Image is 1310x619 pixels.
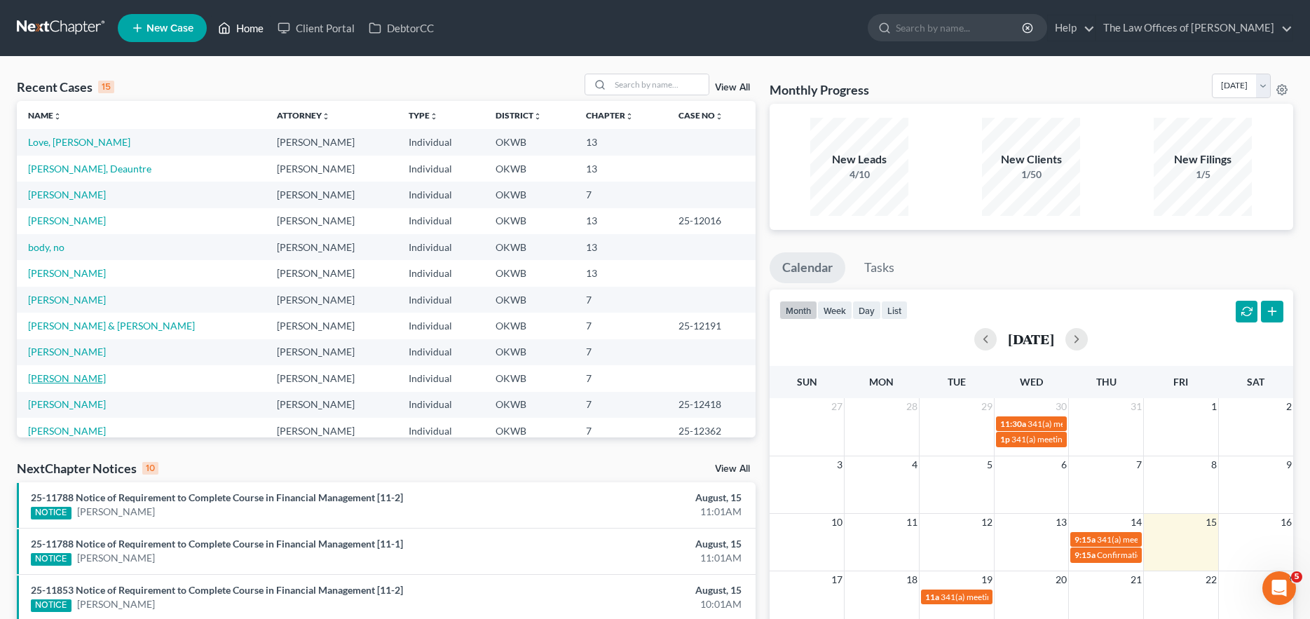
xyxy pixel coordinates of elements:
i: unfold_more [715,112,723,121]
span: 9 [1285,456,1293,473]
span: 29 [980,398,994,415]
input: Search by name... [896,15,1024,41]
span: 6 [1060,456,1068,473]
td: 13 [575,260,667,286]
a: Nameunfold_more [28,110,62,121]
td: [PERSON_NAME] [266,182,397,208]
td: [PERSON_NAME] [266,392,397,418]
span: 341(a) meeting for [PERSON_NAME] & [PERSON_NAME] [941,592,1150,602]
a: [PERSON_NAME] & [PERSON_NAME] [28,320,195,332]
a: Love, [PERSON_NAME] [28,136,130,148]
span: 21 [1129,571,1143,588]
td: OKWB [484,313,575,339]
div: 10 [142,462,158,475]
a: [PERSON_NAME] [77,597,155,611]
div: NOTICE [31,553,71,566]
td: 25-12191 [667,313,756,339]
span: Thu [1096,376,1117,388]
td: OKWB [484,234,575,260]
a: [PERSON_NAME] [28,215,106,226]
a: [PERSON_NAME] [28,267,106,279]
a: 25-11853 Notice of Requirement to Complete Course in Financial Management [11-2] [31,584,403,596]
button: day [852,301,881,320]
td: Individual [397,129,484,155]
a: Client Portal [271,15,362,41]
span: 15 [1204,514,1218,531]
span: 22 [1204,571,1218,588]
div: NOTICE [31,599,71,612]
td: 7 [575,418,667,444]
span: 341(a) meeting for [PERSON_NAME] [1028,419,1163,429]
td: Individual [397,182,484,208]
td: OKWB [484,156,575,182]
span: 11 [905,514,919,531]
span: 8 [1210,456,1218,473]
a: [PERSON_NAME] [77,505,155,519]
td: OKWB [484,339,575,365]
a: Attorneyunfold_more [277,110,330,121]
td: OKWB [484,365,575,391]
td: Individual [397,208,484,234]
span: 17 [830,571,844,588]
td: OKWB [484,392,575,418]
a: [PERSON_NAME] [28,346,106,358]
div: 15 [98,81,114,93]
td: [PERSON_NAME] [266,418,397,444]
div: New Clients [982,151,1080,168]
a: 25-11788 Notice of Requirement to Complete Course in Financial Management [11-2] [31,491,403,503]
td: OKWB [484,129,575,155]
div: New Filings [1154,151,1252,168]
div: Recent Cases [17,79,114,95]
span: Mon [869,376,894,388]
span: 28 [905,398,919,415]
td: Individual [397,418,484,444]
td: [PERSON_NAME] [266,313,397,339]
span: 5 [985,456,994,473]
span: 31 [1129,398,1143,415]
div: 4/10 [810,168,908,182]
td: 7 [575,313,667,339]
span: 30 [1054,398,1068,415]
div: 11:01AM [514,551,742,565]
td: 13 [575,129,667,155]
td: [PERSON_NAME] [266,156,397,182]
span: 13 [1054,514,1068,531]
a: [PERSON_NAME] [28,189,106,200]
div: August, 15 [514,491,742,505]
td: 7 [575,339,667,365]
td: 7 [575,182,667,208]
td: 13 [575,208,667,234]
td: 7 [575,392,667,418]
div: 10:01AM [514,597,742,611]
a: 25-11788 Notice of Requirement to Complete Course in Financial Management [11-1] [31,538,403,550]
span: Sun [797,376,817,388]
a: Calendar [770,252,845,283]
a: [PERSON_NAME] [28,372,106,384]
td: OKWB [484,418,575,444]
a: [PERSON_NAME] [28,398,106,410]
a: The Law Offices of [PERSON_NAME] [1096,15,1292,41]
button: week [817,301,852,320]
td: 7 [575,365,667,391]
a: Tasks [852,252,907,283]
button: list [881,301,908,320]
a: [PERSON_NAME] [28,294,106,306]
span: 5 [1291,571,1302,583]
span: 27 [830,398,844,415]
td: Individual [397,313,484,339]
div: 1/5 [1154,168,1252,182]
span: 9:15a [1074,550,1096,560]
td: Individual [397,392,484,418]
td: 25-12418 [667,392,756,418]
a: Typeunfold_more [409,110,438,121]
div: 1/50 [982,168,1080,182]
td: 13 [575,234,667,260]
div: New Leads [810,151,908,168]
td: 25-12016 [667,208,756,234]
i: unfold_more [430,112,438,121]
a: Case Nounfold_more [678,110,723,121]
span: 11a [925,592,939,602]
a: View All [715,464,750,474]
a: [PERSON_NAME] [28,425,106,437]
input: Search by name... [610,74,709,95]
